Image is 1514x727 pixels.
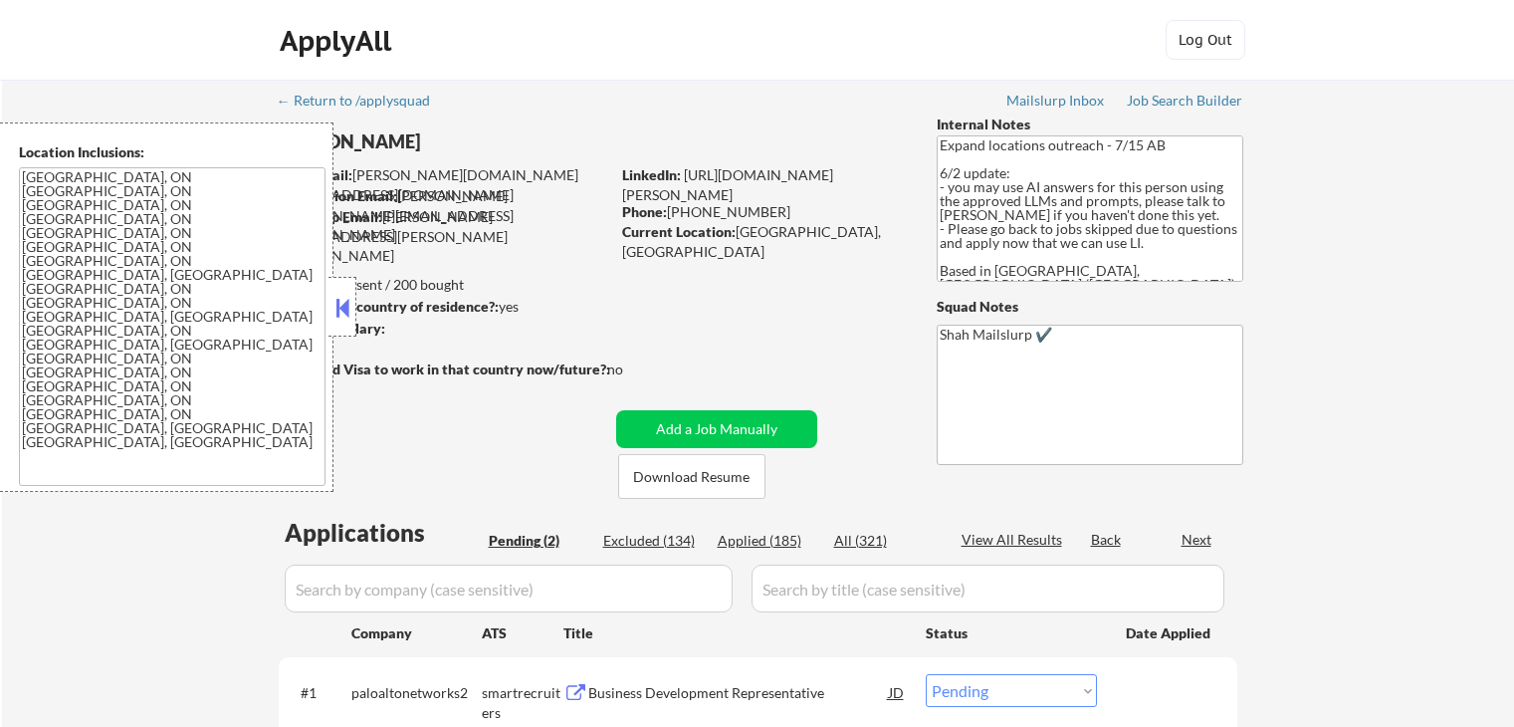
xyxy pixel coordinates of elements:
strong: Will need Visa to work in that country now/future?: [279,361,610,377]
strong: Phone: [622,203,667,220]
div: [PERSON_NAME][EMAIL_ADDRESS][PERSON_NAME][DOMAIN_NAME] [279,207,609,266]
div: [GEOGRAPHIC_DATA], [GEOGRAPHIC_DATA] [622,222,904,261]
div: [PERSON_NAME] [279,129,688,154]
div: smartrecruiters [482,683,563,722]
a: Mailslurp Inbox [1006,93,1106,113]
div: All (321) [834,531,934,551]
div: Applied (185) [718,531,817,551]
div: Location Inclusions: [19,142,325,162]
button: Log Out [1166,20,1245,60]
a: [URL][DOMAIN_NAME][PERSON_NAME] [622,166,833,203]
div: Internal Notes [937,115,1243,134]
button: Add a Job Manually [616,410,817,448]
div: Title [563,623,907,643]
input: Search by company (case sensitive) [285,565,733,612]
div: Job Search Builder [1127,94,1243,108]
div: [PERSON_NAME][DOMAIN_NAME][EMAIL_ADDRESS][DOMAIN_NAME] [280,165,609,204]
input: Search by title (case sensitive) [752,565,1224,612]
div: Squad Notes [937,297,1243,317]
div: Next [1182,530,1213,550]
a: ← Return to /applysquad [277,93,449,113]
div: paloaltonetworks2 [351,683,482,703]
div: Excluded (134) [603,531,703,551]
div: [PERSON_NAME][DOMAIN_NAME][EMAIL_ADDRESS][DOMAIN_NAME] [280,186,609,245]
div: no [607,360,664,379]
button: Download Resume [618,454,765,499]
a: Job Search Builder [1127,93,1243,113]
div: Pending (2) [489,531,588,551]
div: ApplyAll [280,24,397,58]
div: [PHONE_NUMBER] [622,202,904,222]
div: JD [887,674,907,710]
div: Mailslurp Inbox [1006,94,1106,108]
div: yes [278,297,603,317]
div: Back [1091,530,1123,550]
strong: Can work in country of residence?: [278,298,499,315]
div: ATS [482,623,563,643]
div: Date Applied [1126,623,1213,643]
div: Applications [285,521,482,545]
div: 185 sent / 200 bought [278,275,609,295]
div: #1 [301,683,335,703]
div: Company [351,623,482,643]
div: Business Development Representative [588,683,889,703]
div: View All Results [962,530,1068,550]
strong: LinkedIn: [622,166,681,183]
strong: Current Location: [622,223,736,240]
div: Status [926,614,1097,650]
div: ← Return to /applysquad [277,94,449,108]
